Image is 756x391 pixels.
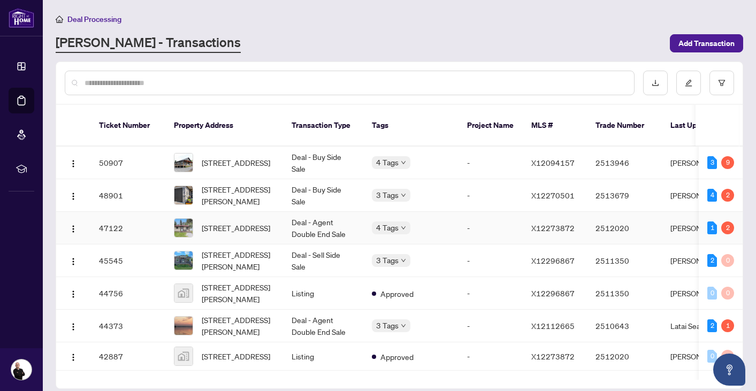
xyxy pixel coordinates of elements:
[90,342,165,371] td: 42887
[283,277,363,310] td: Listing
[283,244,363,277] td: Deal - Sell Side Sale
[202,183,274,207] span: [STREET_ADDRESS][PERSON_NAME]
[662,179,742,212] td: [PERSON_NAME]
[202,157,270,168] span: [STREET_ADDRESS]
[90,212,165,244] td: 47122
[459,147,523,179] td: -
[587,277,662,310] td: 2511350
[531,158,575,167] span: X12094157
[65,348,82,365] button: Logo
[174,251,193,270] img: thumbnail-img
[721,254,734,267] div: 0
[65,154,82,171] button: Logo
[721,287,734,300] div: 0
[90,244,165,277] td: 45545
[90,105,165,147] th: Ticket Number
[523,105,587,147] th: MLS #
[65,285,82,302] button: Logo
[707,189,717,202] div: 4
[376,189,399,201] span: 3 Tags
[670,34,743,52] button: Add Transaction
[713,354,745,386] button: Open asap
[643,71,668,95] button: download
[531,321,575,331] span: X12112665
[56,34,241,53] a: [PERSON_NAME] - Transactions
[174,219,193,237] img: thumbnail-img
[709,71,734,95] button: filter
[67,14,121,24] span: Deal Processing
[11,359,32,380] img: Profile Icon
[202,314,274,338] span: [STREET_ADDRESS][PERSON_NAME]
[401,323,406,328] span: down
[707,254,717,267] div: 2
[69,257,78,266] img: Logo
[459,179,523,212] td: -
[90,179,165,212] td: 48901
[531,351,575,361] span: X12273872
[707,319,717,332] div: 2
[283,342,363,371] td: Listing
[90,310,165,342] td: 44373
[459,342,523,371] td: -
[707,287,717,300] div: 0
[721,156,734,169] div: 9
[459,277,523,310] td: -
[662,147,742,179] td: [PERSON_NAME]
[531,288,575,298] span: X12296867
[721,319,734,332] div: 1
[283,310,363,342] td: Deal - Agent Double End Sale
[587,310,662,342] td: 2510643
[376,254,399,266] span: 3 Tags
[90,277,165,310] td: 44756
[718,79,726,87] span: filter
[459,244,523,277] td: -
[90,147,165,179] td: 50907
[662,244,742,277] td: [PERSON_NAME]
[401,193,406,198] span: down
[283,179,363,212] td: Deal - Buy Side Sale
[9,8,34,28] img: logo
[65,317,82,334] button: Logo
[202,222,270,234] span: [STREET_ADDRESS]
[531,256,575,265] span: X12296867
[662,310,742,342] td: Latai Seadat
[69,225,78,233] img: Logo
[165,105,283,147] th: Property Address
[676,71,701,95] button: edit
[401,225,406,231] span: down
[174,284,193,302] img: thumbnail-img
[531,223,575,233] span: X12273872
[587,179,662,212] td: 2513679
[678,35,735,52] span: Add Transaction
[283,105,363,147] th: Transaction Type
[685,79,692,87] span: edit
[531,190,575,200] span: X12270501
[174,317,193,335] img: thumbnail-img
[174,186,193,204] img: thumbnail-img
[662,105,742,147] th: Last Updated By
[707,350,717,363] div: 0
[363,105,459,147] th: Tags
[401,160,406,165] span: down
[69,353,78,362] img: Logo
[202,350,270,362] span: [STREET_ADDRESS]
[202,281,274,305] span: [STREET_ADDRESS][PERSON_NAME]
[587,147,662,179] td: 2513946
[662,212,742,244] td: [PERSON_NAME]
[56,16,63,23] span: home
[174,347,193,365] img: thumbnail-img
[65,187,82,204] button: Logo
[202,249,274,272] span: [STREET_ADDRESS][PERSON_NAME]
[707,156,717,169] div: 3
[69,159,78,168] img: Logo
[587,342,662,371] td: 2512020
[380,288,414,300] span: Approved
[69,323,78,331] img: Logo
[459,310,523,342] td: -
[662,342,742,371] td: [PERSON_NAME]
[65,252,82,269] button: Logo
[380,351,414,363] span: Approved
[662,277,742,310] td: [PERSON_NAME]
[401,258,406,263] span: down
[376,319,399,332] span: 3 Tags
